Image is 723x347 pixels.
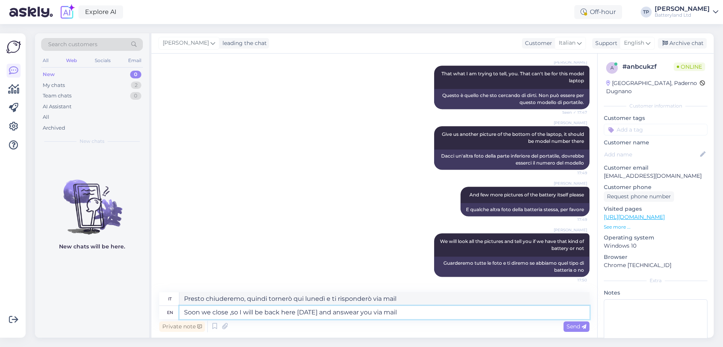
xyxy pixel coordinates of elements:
[434,257,589,277] div: Guarderemo tutte le foto e ti diremo se abbiamo quel tipo di batteria o no
[59,4,75,20] img: explore-ai
[604,224,707,231] p: See more ...
[604,205,707,213] p: Visited pages
[43,103,71,111] div: AI Assistant
[606,79,700,95] div: [GEOGRAPHIC_DATA], Paderno Dugnano
[442,131,585,144] span: Give us another picture of the bottom of the laptop, it should be model number there
[567,323,586,330] span: Send
[604,234,707,242] p: Operating system
[604,191,674,202] div: Request phone number
[6,40,21,54] img: Askly Logo
[41,56,50,66] div: All
[522,39,552,47] div: Customer
[469,192,584,198] span: And few more pictures of the battery itself please
[558,170,587,176] span: 17:49
[43,124,65,132] div: Archived
[179,306,589,319] textarea: Soon we close ,so I will be back here [DATE] and answear you via mail
[461,203,589,216] div: E qualche altra foto della batteria stessa, per favore
[78,5,123,19] a: Explore AI
[604,164,707,172] p: Customer email
[604,213,665,220] a: [URL][DOMAIN_NAME]
[624,39,644,47] span: English
[163,39,209,47] span: [PERSON_NAME]
[59,243,125,251] p: New chats will be here.
[641,7,652,17] div: TP
[554,227,587,233] span: [PERSON_NAME]
[64,56,78,66] div: Web
[604,124,707,135] input: Add a tag
[604,242,707,250] p: Windows 10
[655,12,710,18] div: Batteryland Ltd
[554,180,587,186] span: [PERSON_NAME]
[622,62,674,71] div: # anbcukzf
[43,71,55,78] div: New
[168,292,172,305] div: it
[604,150,699,159] input: Add name
[131,82,141,89] div: 2
[167,306,173,319] div: en
[43,113,49,121] div: All
[674,62,705,71] span: Online
[558,277,587,283] span: 17:50
[554,59,587,65] span: [PERSON_NAME]
[159,321,205,332] div: Private note
[655,6,710,12] div: [PERSON_NAME]
[434,149,589,170] div: Dacci un'altra foto della parte inferiore del portatile, dovrebbe esserci il numero del modello
[219,39,267,47] div: leading the chat
[130,71,141,78] div: 0
[604,261,707,269] p: Chrome [TECHNICAL_ID]
[592,39,617,47] div: Support
[559,39,575,47] span: Italian
[610,65,614,71] span: a
[127,56,143,66] div: Email
[604,253,707,261] p: Browser
[43,92,71,100] div: Team chats
[604,289,707,297] p: Notes
[93,56,112,66] div: Socials
[604,277,707,284] div: Extra
[604,183,707,191] p: Customer phone
[35,166,149,236] img: No chats
[558,217,587,222] span: 17:49
[655,6,718,18] a: [PERSON_NAME]Batteryland Ltd
[554,120,587,126] span: [PERSON_NAME]
[434,89,589,109] div: Questo è quello che sto cercando di dirti. Non può essere per questo modello di portatile.
[48,40,97,49] span: Search customers
[43,82,65,89] div: My chats
[130,92,141,100] div: 0
[574,5,622,19] div: Off-hour
[658,38,707,49] div: Archive chat
[80,138,104,145] span: New chats
[179,292,589,305] textarea: Presto chiuderemo, quindi tornerò qui lunedì e ti risponderò via mail
[440,238,585,251] span: We will look all the pictures and tell you if we have that kind of battery or not
[558,109,587,115] span: Seen ✓ 17:47
[604,139,707,147] p: Customer name
[441,71,585,83] span: That what I am trying to tell, you. That can't be for this model laptop
[604,102,707,109] div: Customer information
[604,114,707,122] p: Customer tags
[604,172,707,180] p: [EMAIL_ADDRESS][DOMAIN_NAME]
